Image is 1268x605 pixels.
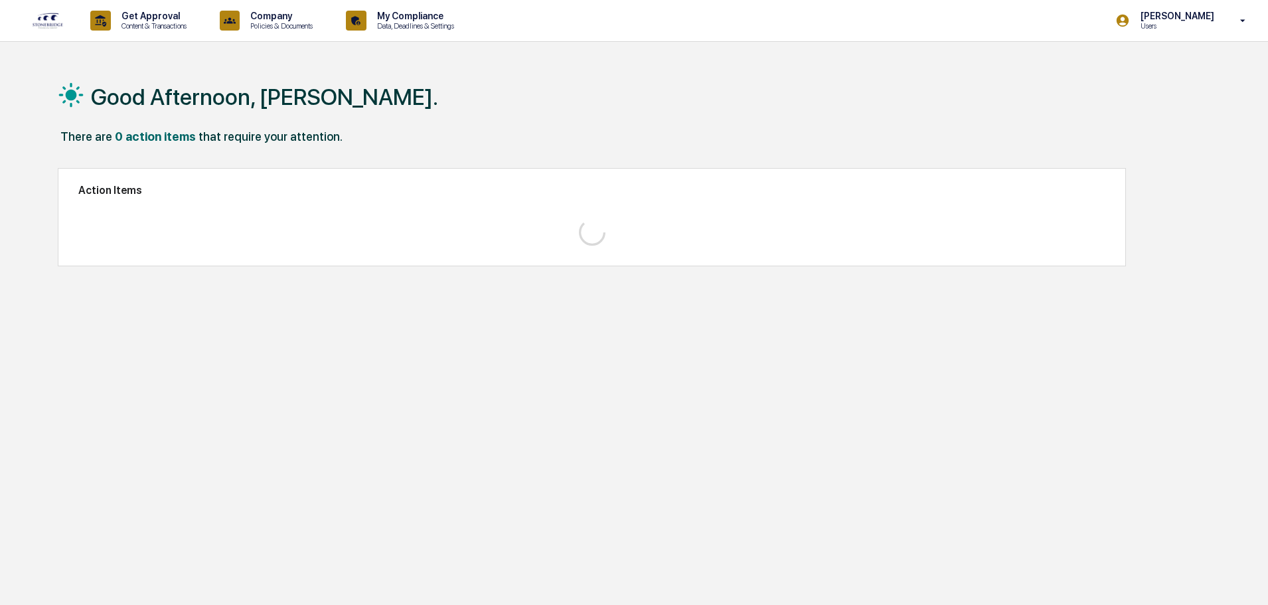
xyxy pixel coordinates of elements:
[91,84,438,110] h1: Good Afternoon, [PERSON_NAME].
[111,11,193,21] p: Get Approval
[240,11,319,21] p: Company
[60,130,112,143] div: There are
[78,184,1105,197] h2: Action Items
[366,11,461,21] p: My Compliance
[1130,11,1221,21] p: [PERSON_NAME]
[115,130,196,143] div: 0 action items
[1130,21,1221,31] p: Users
[240,21,319,31] p: Policies & Documents
[111,21,193,31] p: Content & Transactions
[198,130,343,143] div: that require your attention.
[366,21,461,31] p: Data, Deadlines & Settings
[32,12,64,29] img: logo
